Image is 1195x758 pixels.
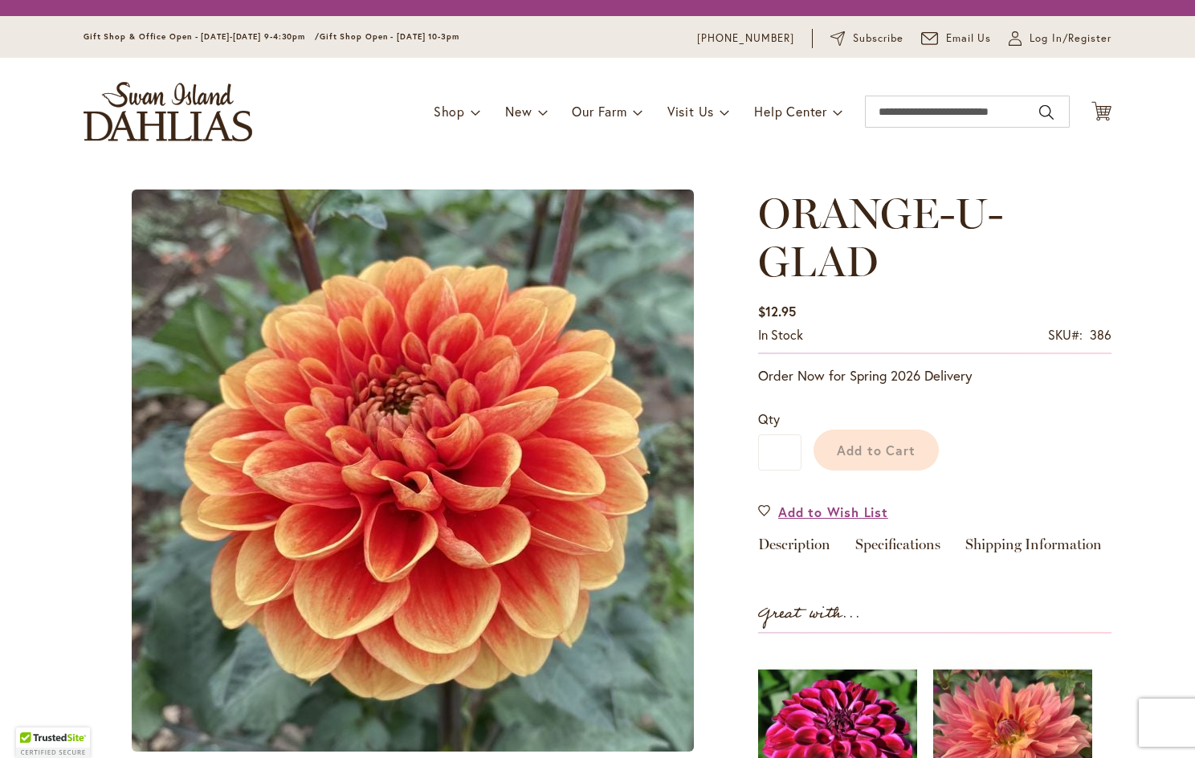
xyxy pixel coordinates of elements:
[758,188,1003,287] span: ORANGE-U-GLAD
[505,103,532,120] span: New
[965,537,1102,560] a: Shipping Information
[758,410,780,427] span: Qty
[758,366,1111,385] p: Order Now for Spring 2026 Delivery
[853,31,903,47] span: Subscribe
[1030,31,1111,47] span: Log In/Register
[572,103,626,120] span: Our Farm
[1048,326,1083,343] strong: SKU
[758,326,803,344] div: Availability
[697,31,794,47] a: [PHONE_NUMBER]
[1090,326,1111,344] div: 386
[84,31,320,42] span: Gift Shop & Office Open - [DATE]-[DATE] 9-4:30pm /
[778,503,888,521] span: Add to Wish List
[434,103,465,120] span: Shop
[754,103,827,120] span: Help Center
[758,503,888,521] a: Add to Wish List
[830,31,903,47] a: Subscribe
[946,31,992,47] span: Email Us
[758,326,803,343] span: In stock
[1039,100,1054,125] button: Search
[921,31,992,47] a: Email Us
[132,189,694,752] img: main product photo
[758,537,1111,560] div: Detailed Product Info
[16,727,90,758] div: TrustedSite Certified
[667,103,714,120] span: Visit Us
[84,82,252,141] a: store logo
[758,601,861,627] strong: Great with...
[855,537,940,560] a: Specifications
[320,31,459,42] span: Gift Shop Open - [DATE] 10-3pm
[758,303,796,320] span: $12.95
[1009,31,1111,47] a: Log In/Register
[758,537,830,560] a: Description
